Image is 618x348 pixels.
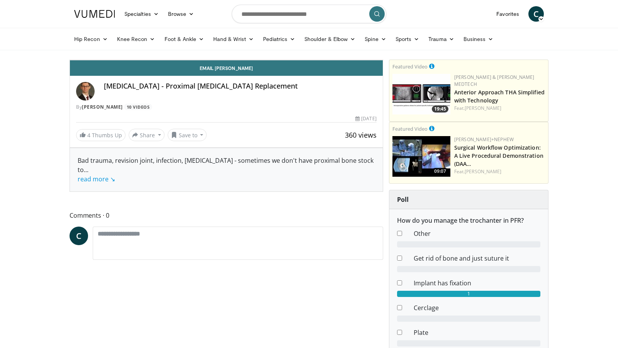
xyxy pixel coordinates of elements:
a: Shoulder & Elbow [300,31,360,47]
a: Spine [360,31,390,47]
a: Pediatrics [258,31,300,47]
a: [PERSON_NAME]+Nephew [454,136,514,143]
img: Avatar [76,82,95,101]
a: Browse [163,6,199,22]
a: Favorites [492,6,524,22]
dd: Cerclage [408,303,546,312]
a: 19:45 [392,74,450,114]
a: C [528,6,544,22]
a: Foot & Ankle [160,31,209,47]
img: bcfc90b5-8c69-4b20-afee-af4c0acaf118.150x105_q85_crop-smart_upscale.jpg [392,136,450,177]
img: 06bb1c17-1231-4454-8f12-6191b0b3b81a.150x105_q85_crop-smart_upscale.jpg [392,74,450,114]
span: 360 views [345,130,377,140]
a: 10 Videos [124,104,152,110]
h4: [MEDICAL_DATA] - Proximal [MEDICAL_DATA] Replacement [104,82,377,90]
dd: Implant has fixation [408,278,546,288]
div: [DATE] [355,115,376,122]
div: By [76,104,377,111]
span: 09:07 [432,168,448,175]
small: Featured Video [392,125,428,132]
a: C [70,227,88,245]
h6: How do you manage the trochanter in PFR? [397,217,540,224]
a: Surgical Workflow Optimization: A Live Procedural Demonstration (DAA… [454,144,543,167]
div: 1 [397,291,540,297]
a: [PERSON_NAME] [465,105,501,111]
a: Anterior Approach THA Simplified with Technology [454,89,545,104]
img: VuMedi Logo [74,10,115,18]
a: Hand & Wrist [209,31,258,47]
input: Search topics, interventions [232,5,386,23]
span: Comments 0 [70,210,383,220]
a: Hip Recon [70,31,112,47]
strong: Poll [397,195,409,204]
div: Feat. [454,105,545,112]
a: [PERSON_NAME] [465,168,501,175]
a: Business [459,31,498,47]
span: 19:45 [432,106,448,113]
a: 09:07 [392,136,450,177]
div: Bad trauma, revision joint, infection, [MEDICAL_DATA] - sometimes we don't have proximal bone sto... [78,156,375,184]
dd: Get rid of bone and just suture it [408,254,546,263]
dd: Other [408,229,546,238]
button: Save to [168,129,207,141]
a: [PERSON_NAME] & [PERSON_NAME] MedTech [454,74,535,87]
a: Sports [391,31,424,47]
dd: Plate [408,328,546,337]
a: Knee Recon [112,31,160,47]
small: Featured Video [392,63,428,70]
button: Share [129,129,165,141]
a: read more ↘ [78,175,115,183]
a: Email [PERSON_NAME] [70,60,383,76]
div: Feat. [454,168,545,175]
a: [PERSON_NAME] [82,104,123,110]
a: Specialties [120,6,163,22]
a: 4 Thumbs Up [76,129,126,141]
a: Trauma [424,31,459,47]
span: 4 [87,131,90,139]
